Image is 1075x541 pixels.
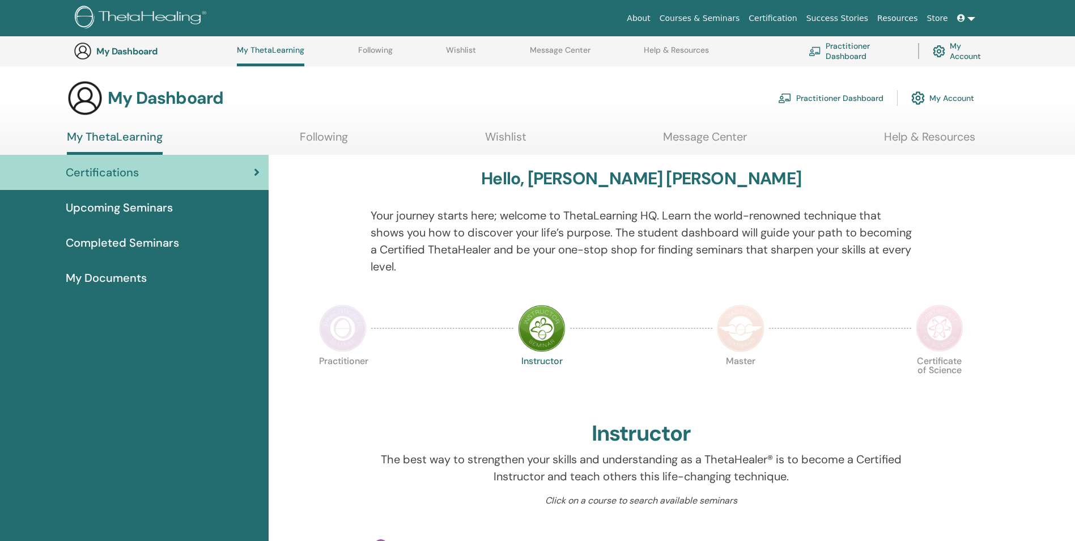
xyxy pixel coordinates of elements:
img: Master [717,305,764,352]
a: Resources [873,8,923,29]
a: My Account [911,86,974,111]
h3: My Dashboard [96,46,210,57]
span: Upcoming Seminars [66,199,173,216]
span: Completed Seminars [66,234,179,251]
p: Your journey starts here; welcome to ThetaLearning HQ. Learn the world-renowned technique that sh... [371,207,912,275]
a: Store [923,8,953,29]
img: chalkboard-teacher.svg [809,47,821,56]
h2: Instructor [592,421,691,447]
img: chalkboard-teacher.svg [778,93,792,103]
img: cog.svg [911,88,925,108]
img: generic-user-icon.jpg [74,42,92,60]
p: Practitioner [319,357,367,404]
a: Wishlist [485,130,526,152]
img: generic-user-icon.jpg [67,80,103,116]
a: Following [300,130,348,152]
a: Wishlist [446,45,476,64]
a: About [622,8,655,29]
span: My Documents [66,269,147,286]
span: Certifications [66,164,139,181]
a: Help & Resources [884,130,975,152]
a: Courses & Seminars [655,8,745,29]
p: Master [717,357,764,404]
a: Following [358,45,393,64]
p: Instructor [518,357,566,404]
a: Help & Resources [644,45,709,64]
a: Message Center [530,45,590,64]
a: My ThetaLearning [237,45,304,66]
h3: Hello, [PERSON_NAME] [PERSON_NAME] [481,168,801,189]
img: Instructor [518,305,566,352]
img: logo.png [75,6,210,31]
img: Certificate of Science [916,305,963,352]
a: Practitioner Dashboard [778,86,883,111]
a: Message Center [663,130,747,152]
p: Click on a course to search available seminars [371,494,912,508]
a: Certification [744,8,801,29]
img: cog.svg [933,43,945,60]
a: My Account [933,39,990,64]
a: Practitioner Dashboard [809,39,904,64]
a: My ThetaLearning [67,130,163,155]
a: Success Stories [802,8,873,29]
img: Practitioner [319,305,367,352]
p: The best way to strengthen your skills and understanding as a ThetaHealer® is to become a Certifi... [371,451,912,485]
p: Certificate of Science [916,357,963,404]
h3: My Dashboard [108,88,223,108]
